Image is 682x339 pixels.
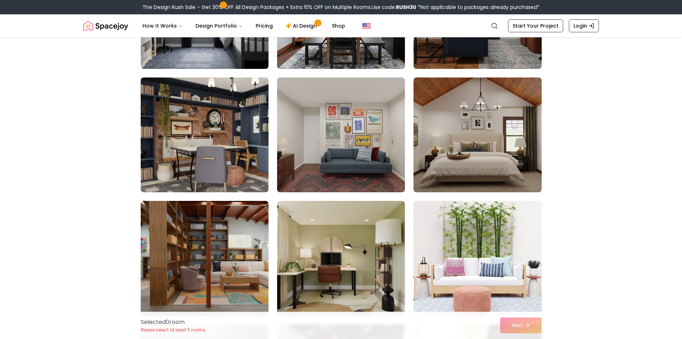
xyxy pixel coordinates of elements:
[137,19,351,33] nav: Main
[413,201,541,316] img: Room room-9
[190,19,248,33] button: Design Portfolio
[277,77,405,192] img: Room room-5
[362,22,371,30] img: United States
[277,201,405,316] img: Room room-8
[141,318,205,326] p: Selected 0 room
[83,19,128,33] a: Spacejoy
[569,19,599,32] a: Login
[416,4,540,11] span: *Not applicable to packages already purchased*
[508,19,563,32] a: Start Your Project
[141,327,205,333] p: Please select at least 5 rooms
[326,19,351,33] a: Shop
[137,198,272,319] img: Room room-7
[142,4,540,11] div: The Design Rush Sale – Get 30% OFF All Design Packages + Extra 10% OFF on Multiple Rooms.
[413,77,541,192] img: Room room-6
[396,4,416,11] b: RUSH30
[137,19,188,33] button: How It Works
[83,14,599,37] nav: Global
[280,19,325,33] a: AI Design
[141,77,269,192] img: Room room-4
[372,4,416,11] span: Use code:
[83,19,128,33] img: Spacejoy Logo
[250,19,279,33] a: Pricing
